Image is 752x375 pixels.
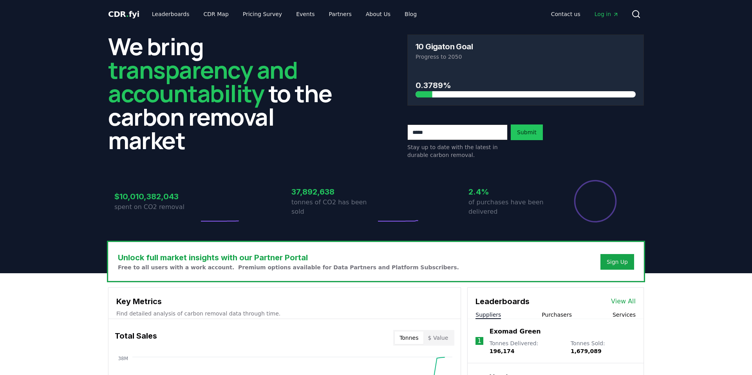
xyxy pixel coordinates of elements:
[613,311,636,319] button: Services
[291,198,376,216] p: tonnes of CO2 has been sold
[416,79,636,91] h3: 0.3789%
[146,7,196,21] a: Leaderboards
[416,53,636,61] p: Progress to 2050
[116,296,453,307] h3: Key Metrics
[398,7,423,21] a: Blog
[323,7,358,21] a: Partners
[490,327,541,336] a: Exomad Green
[573,179,617,223] div: Percentage of sales delivered
[407,143,508,159] p: Stay up to date with the latest in durable carbon removal.
[511,124,543,140] button: Submit
[475,296,530,307] h3: Leaderboards
[115,330,157,346] h3: Total Sales
[611,297,636,306] a: View All
[114,191,199,202] h3: $10,010,382,043
[545,7,625,21] nav: Main
[477,336,481,346] p: 1
[490,339,563,355] p: Tonnes Delivered :
[108,54,297,109] span: transparency and accountability
[290,7,321,21] a: Events
[395,332,423,344] button: Tonnes
[416,43,473,50] h3: 10 Gigaton Goal
[291,186,376,198] h3: 37,892,638
[146,7,423,21] nav: Main
[114,202,199,212] p: spent on CO2 removal
[600,254,634,270] button: Sign Up
[116,310,453,317] p: Find detailed analysis of carbon removal data through time.
[607,258,628,266] a: Sign Up
[423,332,453,344] button: $ Value
[237,7,288,21] a: Pricing Survey
[571,339,636,355] p: Tonnes Sold :
[468,186,553,198] h3: 2.4%
[475,311,501,319] button: Suppliers
[197,7,235,21] a: CDR Map
[360,7,397,21] a: About Us
[468,198,553,216] p: of purchases have been delivered
[588,7,625,21] a: Log in
[108,34,345,152] h2: We bring to the carbon removal market
[118,263,459,271] p: Free to all users with a work account. Premium options available for Data Partners and Platform S...
[126,9,129,19] span: .
[118,356,128,361] tspan: 38M
[490,348,515,354] span: 196,174
[542,311,572,319] button: Purchasers
[595,10,619,18] span: Log in
[571,348,602,354] span: 1,679,089
[108,9,139,20] a: CDR.fyi
[545,7,587,21] a: Contact us
[118,252,459,263] h3: Unlock full market insights with our Partner Portal
[108,9,139,19] span: CDR fyi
